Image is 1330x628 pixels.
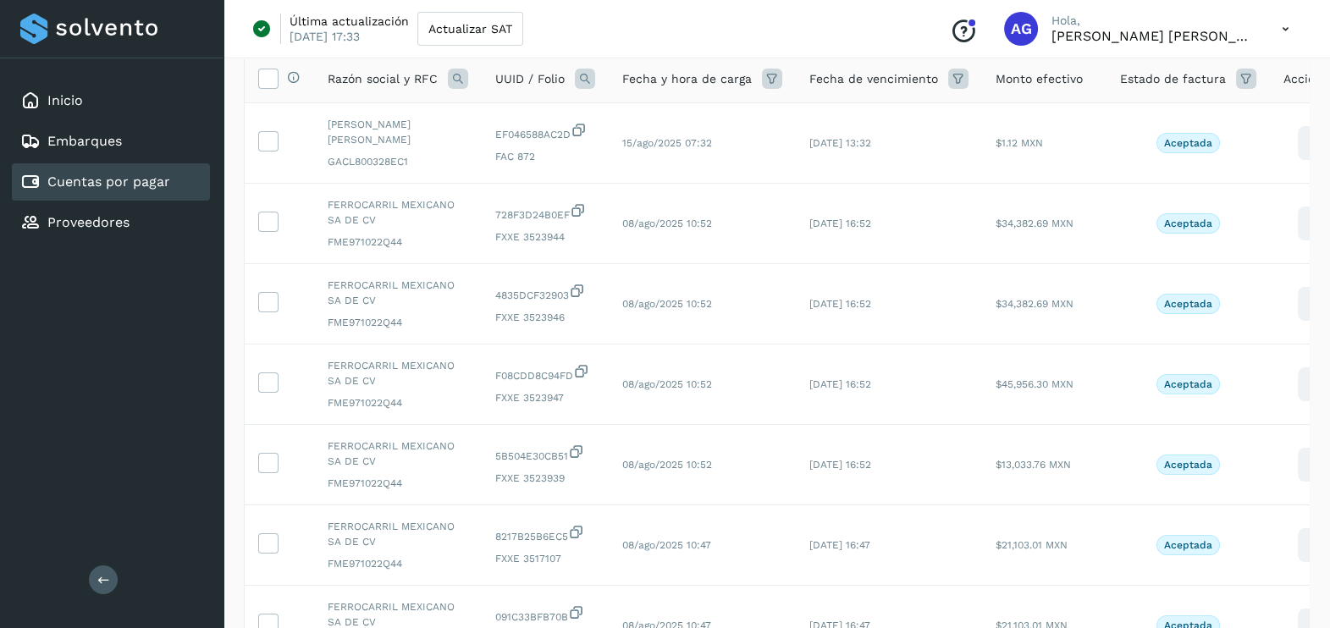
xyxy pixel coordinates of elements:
[495,551,595,566] span: FXXE 3517107
[809,137,871,149] span: [DATE] 13:32
[328,519,468,549] span: FERROCARRIL MEXICANO SA DE CV
[328,197,468,228] span: FERROCARRIL MEXICANO SA DE CV
[1164,539,1212,551] p: Aceptada
[328,154,468,169] span: GACL800328EC1
[622,378,712,390] span: 08/ago/2025 10:52
[495,149,595,164] span: FAC 872
[428,23,512,35] span: Actualizar SAT
[622,298,712,310] span: 08/ago/2025 10:52
[328,556,468,571] span: FME971022Q44
[1164,298,1212,310] p: Aceptada
[809,218,871,229] span: [DATE] 16:52
[1164,137,1212,149] p: Aceptada
[47,92,83,108] a: Inicio
[622,539,711,551] span: 08/ago/2025 10:47
[996,137,1043,149] span: $1.12 MXN
[495,229,595,245] span: FXXE 3523944
[1164,378,1212,390] p: Aceptada
[495,363,595,383] span: F08CDD8C94FD
[809,459,871,471] span: [DATE] 16:52
[809,378,871,390] span: [DATE] 16:52
[809,70,938,88] span: Fecha de vencimiento
[328,476,468,491] span: FME971022Q44
[495,443,595,464] span: 5B504E30CB51
[495,471,595,486] span: FXXE 3523939
[1120,70,1226,88] span: Estado de factura
[495,310,595,325] span: FXXE 3523946
[996,539,1068,551] span: $21,103.01 MXN
[996,378,1073,390] span: $45,956.30 MXN
[12,82,210,119] div: Inicio
[1051,14,1255,28] p: Hola,
[290,29,360,44] p: [DATE] 17:33
[809,298,871,310] span: [DATE] 16:52
[495,283,595,303] span: 4835DCF32903
[12,163,210,201] div: Cuentas por pagar
[328,315,468,330] span: FME971022Q44
[996,218,1073,229] span: $34,382.69 MXN
[495,604,595,625] span: 091C33BFB70B
[495,202,595,223] span: 728F3D24B0EF
[495,122,595,142] span: EF046588AC2D
[622,459,712,471] span: 08/ago/2025 10:52
[12,123,210,160] div: Embarques
[328,70,438,88] span: Razón social y RFC
[622,70,752,88] span: Fecha y hora de carga
[495,524,595,544] span: 8217B25B6EC5
[495,70,565,88] span: UUID / Folio
[47,214,130,230] a: Proveedores
[328,234,468,250] span: FME971022Q44
[1164,218,1212,229] p: Aceptada
[622,137,712,149] span: 15/ago/2025 07:32
[996,459,1071,471] span: $13,033.76 MXN
[1164,459,1212,471] p: Aceptada
[12,204,210,241] div: Proveedores
[328,438,468,469] span: FERROCARRIL MEXICANO SA DE CV
[328,395,468,410] span: FME971022Q44
[809,539,870,551] span: [DATE] 16:47
[996,70,1083,88] span: Monto efectivo
[1051,28,1255,44] p: Abigail Gonzalez Leon
[290,14,409,29] p: Última actualización
[47,133,122,149] a: Embarques
[622,218,712,229] span: 08/ago/2025 10:52
[417,12,523,46] button: Actualizar SAT
[47,174,170,190] a: Cuentas por pagar
[328,117,468,147] span: [PERSON_NAME] [PERSON_NAME]
[328,358,468,388] span: FERROCARRIL MEXICANO SA DE CV
[495,390,595,405] span: FXXE 3523947
[996,298,1073,310] span: $34,382.69 MXN
[328,278,468,308] span: FERROCARRIL MEXICANO SA DE CV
